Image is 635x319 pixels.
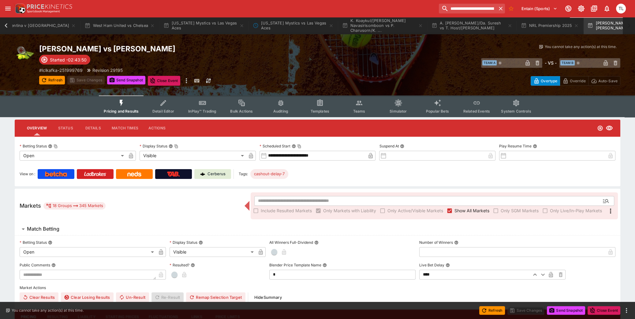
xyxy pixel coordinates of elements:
span: Pricing and Results [104,109,139,113]
button: Clear Results [20,292,58,302]
h2: Copy To Clipboard [39,44,330,54]
h5: Markets [20,202,41,209]
span: Show All Markets [454,207,489,214]
p: You cannot take any action(s) at this time. [545,44,617,50]
p: Play Resume Time [499,143,532,149]
button: Copy To Clipboard [54,144,58,148]
button: Toggle light/dark mode [576,3,587,14]
button: more [183,76,190,86]
button: Send Snapshot [547,306,585,315]
button: West Ham United vs Chelsea [81,17,158,34]
div: Start From [531,76,620,86]
h6: Match Betting [27,226,59,232]
p: Display Status [170,240,197,245]
label: Market Actions [20,283,615,292]
span: Related Events [463,109,490,113]
svg: Open [597,125,603,131]
p: Public Comments [20,262,50,268]
button: Washington Mystics vs Las Vegas Aces [249,17,337,34]
button: Blender Price Template Name [323,263,327,267]
div: Betting Target: cerberus [250,169,288,179]
span: cashout-delay-7 [250,171,288,177]
svg: Visible [606,124,613,132]
span: Team B [560,60,575,65]
img: Sportsbook Management [27,10,60,13]
p: Cerberus [207,171,226,177]
button: Public Comments [51,263,56,267]
button: Suspend At [400,144,404,148]
p: Resulted? [170,262,189,268]
button: All Winners Full-Dividend [314,240,319,245]
button: Refresh [39,76,65,84]
p: Display Status [140,143,167,149]
span: Only SGM Markets [501,207,539,214]
button: Select Tenant [518,4,561,13]
div: Open [20,247,156,257]
button: Number of Winners [454,240,458,245]
a: Cerberus [194,169,231,179]
button: Clear Losing Results [61,292,114,302]
img: Neds [127,172,141,176]
button: Documentation [588,3,600,14]
button: A. [PERSON_NAME]/Da. Suresh vs T. Host/[PERSON_NAME] [428,17,516,34]
button: Notifications [601,3,612,14]
button: Copy To Clipboard [297,144,301,148]
button: Un-Result [116,292,149,302]
span: Templates [311,109,329,113]
button: NRL Premiership 2025 [517,17,582,34]
img: Ladbrokes [84,172,106,176]
button: Status [52,121,79,135]
span: Only Markets with Liability [323,207,376,214]
span: Team A [482,60,497,65]
button: Play Resume Time [533,144,537,148]
button: Scheduled StartCopy To Clipboard [292,144,296,148]
button: Remap Selection Target [186,292,245,302]
button: Close Event [148,76,181,86]
button: K. Koaykul/[PERSON_NAME] Navasirisomboon vs P. Charusorn/K. ... [338,17,427,34]
img: Betcha [45,172,67,176]
p: Betting Status [20,240,47,245]
div: Visible [140,151,246,161]
img: PriceKinetics Logo [13,2,26,15]
img: tennis.png [15,44,34,64]
button: [US_STATE] Mystics vs Las Vegas Aces [160,17,248,34]
div: Open [20,151,126,161]
img: PriceKinetics [27,4,72,9]
div: Visible [170,247,256,257]
button: Auto-Save [588,76,620,86]
button: Overview [22,121,52,135]
button: Refresh [479,306,505,315]
button: Override [560,76,588,86]
button: Betting StatusCopy To Clipboard [48,144,52,148]
p: Suspend At [379,143,399,149]
button: Open [600,195,611,206]
p: All Winners Full-Dividend [269,240,313,245]
button: Trent Lewis [614,2,628,15]
span: System Controls [501,109,531,113]
span: Re-Result [151,292,184,302]
div: Event type filters [99,95,536,117]
p: Betting Status [20,143,47,149]
button: Connected to PK [563,3,574,14]
button: Details [79,121,107,135]
span: Detail Editor [152,109,174,113]
label: View on : [20,169,35,179]
div: Trent Lewis [616,4,626,13]
button: Betting Status [48,240,52,245]
input: search [439,4,496,13]
button: open drawer [2,3,13,14]
button: Display StatusCopy To Clipboard [169,144,173,148]
p: Overtype [541,78,557,84]
button: Copy To Clipboard [174,144,178,148]
p: Number of Winners [419,240,453,245]
button: Close Event [588,306,620,315]
button: HideSummary [251,292,286,302]
h6: - VS - [545,60,557,66]
button: Match Times [107,121,143,135]
button: No Bookmarks [506,4,516,13]
button: Resulted? [191,263,195,267]
p: Auto-Save [598,78,618,84]
img: Cerberus [200,172,205,176]
button: Display Status [199,240,203,245]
